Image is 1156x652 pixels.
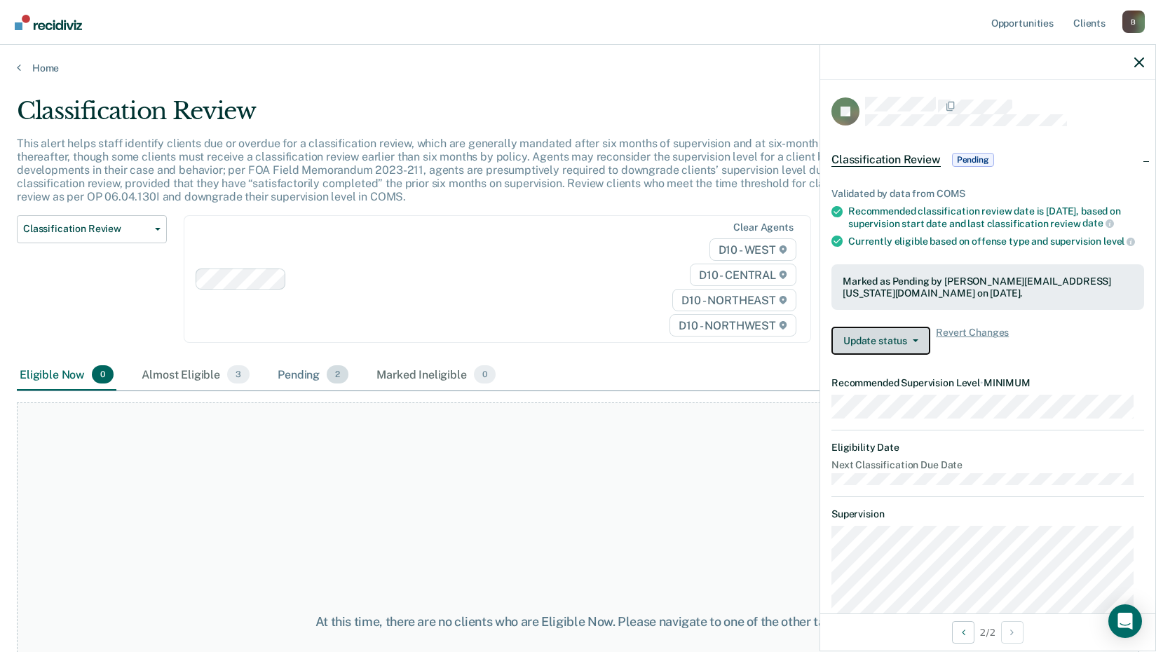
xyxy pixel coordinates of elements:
span: 3 [227,365,250,383]
div: Classification ReviewPending [820,137,1155,182]
button: Profile dropdown button [1122,11,1145,33]
img: Recidiviz [15,15,82,30]
div: Pending [275,360,351,390]
a: Home [17,62,1139,74]
dt: Supervision [831,508,1144,520]
dt: Eligibility Date [831,442,1144,454]
span: Pending [952,153,994,167]
button: Previous Opportunity [952,621,974,644]
span: D10 - CENTRAL [690,264,796,286]
div: Marked as Pending by [PERSON_NAME][EMAIL_ADDRESS][US_STATE][DOMAIN_NAME] on [DATE]. [843,276,1133,299]
span: Classification Review [831,153,941,167]
div: Validated by data from COMS [831,188,1144,200]
button: Update status [831,327,930,355]
button: Next Opportunity [1001,621,1024,644]
span: D10 - NORTHEAST [672,289,796,311]
span: Classification Review [23,223,149,235]
span: 0 [92,365,114,383]
p: This alert helps staff identify clients due or overdue for a classification review, which are gen... [17,137,876,204]
span: level [1103,236,1135,247]
div: At this time, there are no clients who are Eligible Now. Please navigate to one of the other tabs. [298,614,859,630]
div: Eligible Now [17,360,116,390]
div: Classification Review [17,97,884,137]
div: Clear agents [733,222,793,233]
span: date [1082,217,1113,229]
span: D10 - WEST [709,238,796,261]
div: 2 / 2 [820,613,1155,651]
div: B [1122,11,1145,33]
span: D10 - NORTHWEST [669,314,796,337]
div: Open Intercom Messenger [1108,604,1142,638]
span: Revert Changes [936,327,1009,355]
div: Almost Eligible [139,360,252,390]
span: • [980,377,984,388]
span: 2 [327,365,348,383]
dt: Next Classification Due Date [831,459,1144,471]
div: Marked Ineligible [374,360,498,390]
div: Currently eligible based on offense type and supervision [848,235,1144,247]
div: Recommended classification review date is [DATE], based on supervision start date and last classi... [848,205,1144,229]
dt: Recommended Supervision Level MINIMUM [831,377,1144,389]
span: 0 [474,365,496,383]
